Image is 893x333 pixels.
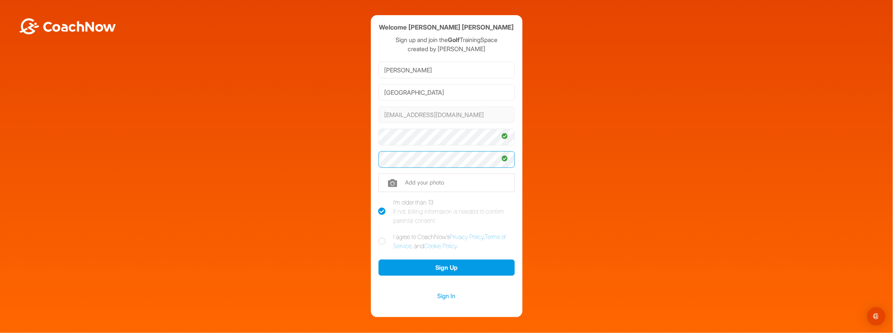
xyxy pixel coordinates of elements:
[18,18,117,34] img: BwLJSsUCoWCh5upNqxVrqldRgqLPVwmV24tXu5FoVAoFEpwwqQ3VIfuoInZCoVCoTD4vwADAC3ZFMkVEQFDAAAAAElFTkSuQmCC
[394,233,506,250] a: Terms of Service
[379,23,514,32] h4: Welcome [PERSON_NAME] [PERSON_NAME]
[867,307,885,325] div: Open Intercom Messenger
[424,242,457,250] a: Cookie Policy
[394,198,515,225] div: I'm older than 13
[378,291,515,301] a: Sign In
[378,44,515,53] p: created by [PERSON_NAME]
[378,35,515,44] p: Sign up and join the TrainingSpace
[448,36,460,44] strong: Golf
[378,84,515,101] input: Last Name
[378,260,515,276] button: Sign Up
[450,233,484,241] a: Privacy Policy
[378,106,515,123] input: Email
[378,232,515,250] label: I agree to CoachNow's , , and .
[394,207,515,225] div: If not, billing information is needed to confirm parental consent.
[378,62,515,78] input: First Name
